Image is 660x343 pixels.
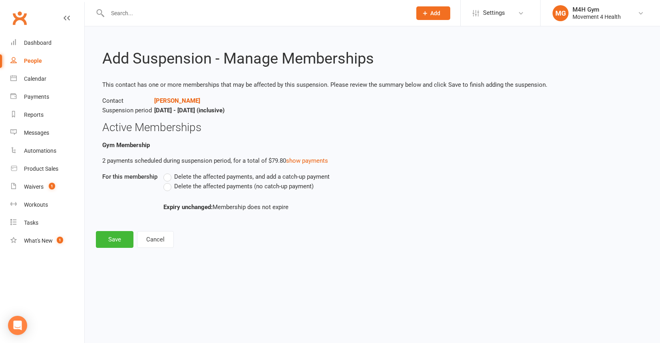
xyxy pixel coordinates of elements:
[24,76,46,82] div: Calendar
[10,196,84,214] a: Workouts
[24,40,52,46] div: Dashboard
[163,202,511,212] div: Membership does not expire
[553,5,569,21] div: MG
[24,148,56,154] div: Automations
[430,10,440,16] span: Add
[102,80,642,90] p: This contact has one or more memberships that may be affected by this suspension. Please review t...
[10,70,84,88] a: Calendar
[102,50,642,67] h2: Add Suspension - Manage Memberships
[24,237,53,244] div: What's New
[57,237,63,243] span: 1
[24,130,49,136] div: Messages
[10,160,84,178] a: Product Sales
[102,122,642,134] h3: Active Memberships
[573,13,621,20] div: Movement 4 Health
[483,4,505,22] span: Settings
[10,124,84,142] a: Messages
[105,8,406,19] input: Search...
[24,94,49,100] div: Payments
[102,156,642,166] p: 2 payments scheduled during suspension period, for a total of $79.80
[102,96,154,106] span: Contact
[174,172,330,180] span: Delete the affected payments, and add a catch-up payment
[10,178,84,196] a: Waivers 1
[8,316,27,335] div: Open Intercom Messenger
[163,203,213,211] strong: Expiry unchanged:
[10,34,84,52] a: Dashboard
[10,88,84,106] a: Payments
[10,106,84,124] a: Reports
[102,172,157,181] label: For this membership
[154,107,225,114] strong: [DATE] - [DATE] (inclusive)
[24,58,42,64] div: People
[24,183,44,190] div: Waivers
[96,231,133,248] button: Save
[416,6,450,20] button: Add
[174,181,314,190] span: Delete the affected payments (no catch-up payment)
[10,8,30,28] a: Clubworx
[154,97,200,104] a: [PERSON_NAME]
[573,6,621,13] div: M4H Gym
[10,214,84,232] a: Tasks
[24,219,38,226] div: Tasks
[10,52,84,70] a: People
[10,142,84,160] a: Automations
[24,112,44,118] div: Reports
[102,106,154,115] span: Suspension period
[49,183,55,189] span: 1
[137,231,174,248] button: Cancel
[24,166,58,172] div: Product Sales
[10,232,84,250] a: What's New1
[24,201,48,208] div: Workouts
[102,142,150,149] b: Gym Membership
[286,157,328,164] a: show payments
